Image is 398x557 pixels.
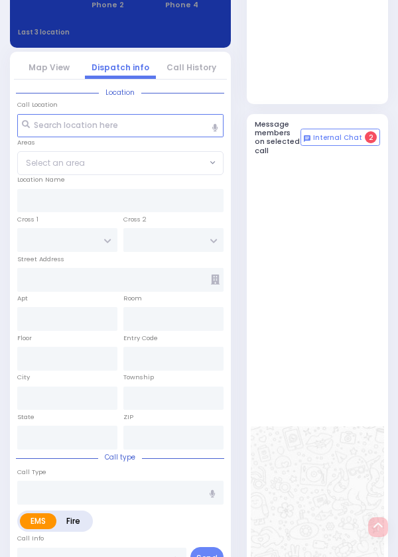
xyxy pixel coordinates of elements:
span: Location [99,88,141,97]
a: Dispatch info [92,62,149,73]
a: Call History [166,62,216,73]
label: Room [123,294,142,303]
label: Areas [17,138,35,147]
span: 2 [365,131,377,143]
label: Location Name [17,175,65,184]
label: State [17,412,34,422]
span: Other building occupants [211,275,220,284]
span: Internal Chat [313,133,362,143]
label: Call Location [17,100,58,109]
label: Apt [17,294,28,303]
label: Fire [56,513,91,529]
label: Floor [17,334,32,343]
label: Call Info [17,534,44,543]
span: Call type [98,452,142,462]
h5: Message members on selected call [255,120,300,155]
label: Cross 1 [17,215,38,224]
span: Select an area [26,157,85,169]
a: Map View [29,62,70,73]
label: Last 3 location [18,27,120,37]
label: Call Type [17,467,46,477]
label: City [17,373,30,382]
label: Township [123,373,154,382]
img: comment-alt.png [304,135,310,142]
button: Internal Chat 2 [300,129,380,146]
label: Street Address [17,255,64,264]
label: Cross 2 [123,215,147,224]
input: Search location here [17,114,224,138]
label: Entry Code [123,334,158,343]
label: EMS [20,513,56,529]
label: ZIP [123,412,133,422]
